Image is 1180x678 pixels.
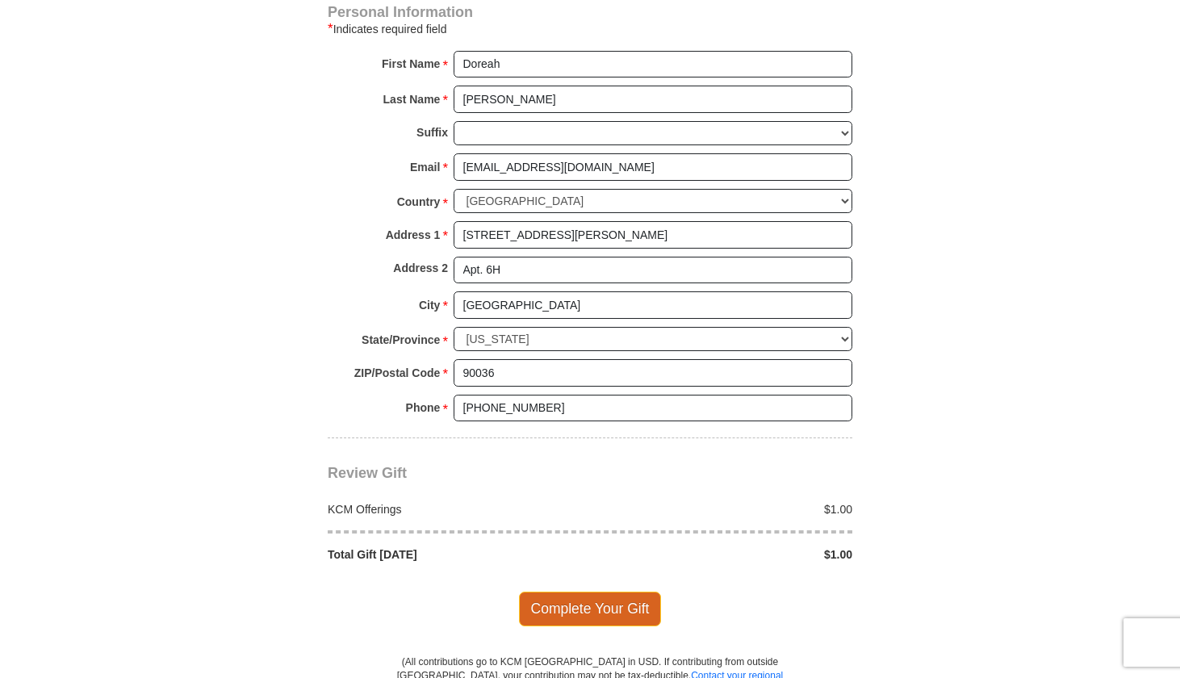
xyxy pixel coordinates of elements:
span: Complete Your Gift [519,592,662,626]
div: $1.00 [590,546,861,563]
strong: Last Name [383,88,441,111]
strong: First Name [382,52,440,75]
strong: State/Province [362,329,440,351]
div: Total Gift [DATE] [320,546,591,563]
strong: ZIP/Postal Code [354,362,441,384]
strong: Email [410,156,440,178]
strong: Country [397,190,441,213]
strong: Address 2 [393,257,448,279]
div: Indicates required field [328,19,852,39]
strong: City [419,294,440,316]
span: Review Gift [328,465,407,481]
strong: Address 1 [386,224,441,246]
h4: Personal Information [328,6,852,19]
strong: Phone [406,396,441,419]
div: KCM Offerings [320,501,591,517]
div: $1.00 [590,501,861,517]
strong: Suffix [416,121,448,144]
